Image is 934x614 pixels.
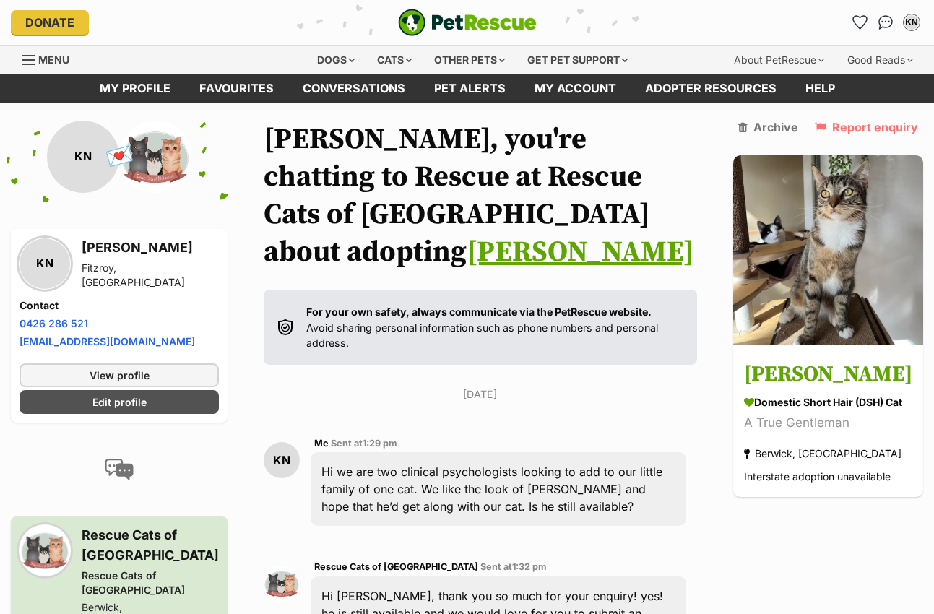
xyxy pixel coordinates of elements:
[733,155,923,345] img: Bramble
[82,525,219,566] h3: Rescue Cats of [GEOGRAPHIC_DATA]
[874,11,897,34] a: Conversations
[20,390,219,414] a: Edit profile
[306,306,652,318] strong: For your own safety, always communicate via the PetRescue website.
[307,46,365,74] div: Dogs
[22,46,79,72] a: Menu
[367,46,422,74] div: Cats
[744,394,912,410] div: Domestic Short Hair (DSH) Cat
[520,74,631,103] a: My account
[20,238,70,289] div: KN
[264,442,300,478] div: KN
[791,74,849,103] a: Help
[264,121,697,271] h1: [PERSON_NAME], you're chatting to Rescue at Rescue Cats of [GEOGRAPHIC_DATA] about adopting
[512,561,547,572] span: 1:32 pm
[38,53,69,66] span: Menu
[311,452,686,526] div: Hi we are two clinical psychologists looking to add to our little family of one cat. We like the ...
[82,261,219,290] div: Fitzroy, [GEOGRAPHIC_DATA]
[848,11,871,34] a: Favourites
[20,525,70,576] img: Rescue Cats of Melbourne profile pic
[480,561,547,572] span: Sent at
[744,358,912,391] h3: [PERSON_NAME]
[20,363,219,387] a: View profile
[90,368,150,383] span: View profile
[119,121,191,193] img: Rescue Cats of Melbourne profile pic
[11,10,89,35] a: Donate
[82,568,219,597] div: Rescue Cats of [GEOGRAPHIC_DATA]
[85,74,185,103] a: My profile
[82,238,219,258] h3: [PERSON_NAME]
[20,317,88,329] a: 0426 286 521
[314,438,329,449] span: Me
[848,11,923,34] ul: Account quick links
[264,566,300,602] img: Rescue Cats of Melbourne profile pic
[420,74,520,103] a: Pet alerts
[105,459,134,480] img: conversation-icon-4a6f8262b818ee0b60e3300018af0b2d0b884aa5de6e9bcb8d3d4eeb1a70a7c4.svg
[738,121,798,134] a: Archive
[398,9,537,36] img: logo-e224e6f780fb5917bec1dbf3a21bbac754714ae5b6737aabdf751b685950b380.svg
[815,121,918,134] a: Report enquiry
[878,15,894,30] img: chat-41dd97257d64d25036548639549fe6c8038ab92f7586957e7f3b1b290dea8141.svg
[47,121,119,193] div: KN
[314,561,478,572] span: Rescue Cats of [GEOGRAPHIC_DATA]
[733,347,923,497] a: [PERSON_NAME] Domestic Short Hair (DSH) Cat A True Gentleman Berwick, [GEOGRAPHIC_DATA] Interstat...
[92,394,147,410] span: Edit profile
[631,74,791,103] a: Adopter resources
[185,74,288,103] a: Favourites
[744,413,912,433] div: A True Gentleman
[900,11,923,34] button: My account
[20,298,219,313] h4: Contact
[363,438,397,449] span: 1:29 pm
[264,386,697,402] p: [DATE]
[517,46,638,74] div: Get pet support
[424,46,515,74] div: Other pets
[744,470,891,483] span: Interstate adoption unavailable
[398,9,537,36] a: PetRescue
[744,444,901,463] div: Berwick, [GEOGRAPHIC_DATA]
[467,234,694,270] a: [PERSON_NAME]
[904,15,919,30] div: KN
[306,304,683,350] p: Avoid sharing personal information such as phone numbers and personal address.
[837,46,923,74] div: Good Reads
[20,335,195,347] a: [EMAIL_ADDRESS][DOMAIN_NAME]
[103,141,136,172] span: 💌
[288,74,420,103] a: conversations
[724,46,834,74] div: About PetRescue
[331,438,397,449] span: Sent at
